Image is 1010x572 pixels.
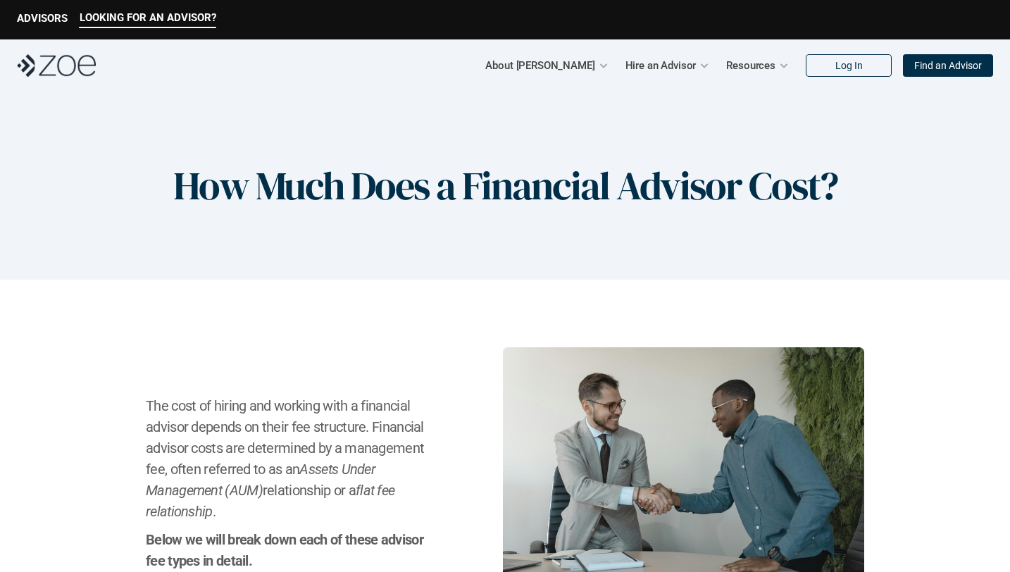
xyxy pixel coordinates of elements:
[146,395,432,522] h2: The cost of hiring and working with a financial advisor depends on their fee structure. Financial...
[914,60,982,72] p: Find an Advisor
[173,162,837,209] h1: How Much Does a Financial Advisor Cost?
[146,461,378,499] em: Assets Under Management (AUM)
[146,529,432,571] h2: Below we will break down each of these advisor fee types in detail.
[726,55,775,76] p: Resources
[625,55,697,76] p: Hire an Advisor
[806,54,892,77] a: Log In
[146,482,398,520] em: flat fee relationship
[485,55,594,76] p: About [PERSON_NAME]
[80,11,216,24] p: LOOKING FOR AN ADVISOR?
[17,12,68,25] p: ADVISORS
[903,54,993,77] a: Find an Advisor
[835,60,863,72] p: Log In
